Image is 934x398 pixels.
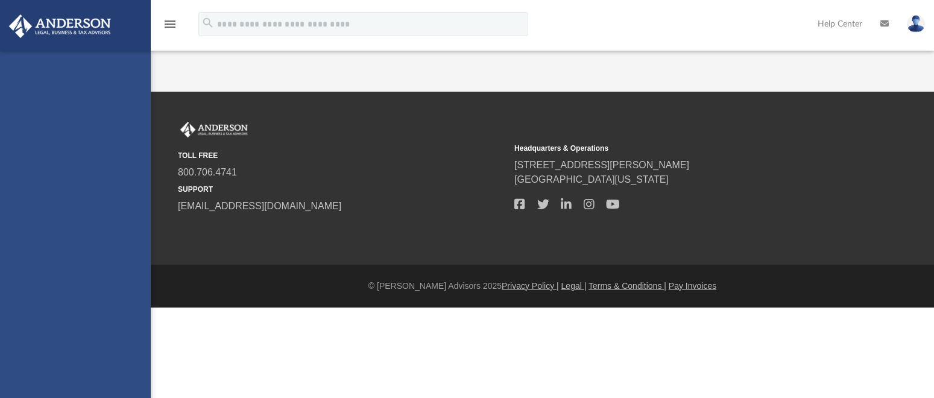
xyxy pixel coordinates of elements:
[5,14,115,38] img: Anderson Advisors Platinum Portal
[178,184,506,195] small: SUPPORT
[178,167,237,177] a: 800.706.4741
[178,150,506,161] small: TOLL FREE
[514,174,669,185] a: [GEOGRAPHIC_DATA][US_STATE]
[561,281,587,291] a: Legal |
[163,23,177,31] a: menu
[502,281,559,291] a: Privacy Policy |
[163,17,177,31] i: menu
[514,143,842,154] small: Headquarters & Operations
[514,160,689,170] a: [STREET_ADDRESS][PERSON_NAME]
[907,15,925,33] img: User Pic
[151,280,934,292] div: © [PERSON_NAME] Advisors 2025
[588,281,666,291] a: Terms & Conditions |
[178,201,341,211] a: [EMAIL_ADDRESS][DOMAIN_NAME]
[201,16,215,30] i: search
[669,281,716,291] a: Pay Invoices
[178,122,250,137] img: Anderson Advisors Platinum Portal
